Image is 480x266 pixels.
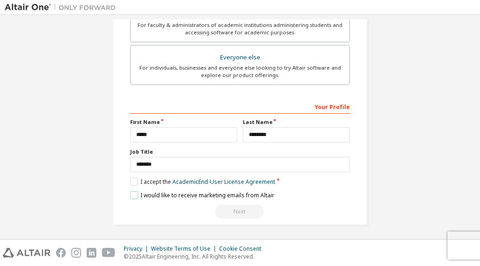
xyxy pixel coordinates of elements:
label: First Name [130,118,237,126]
label: Job Title [130,148,350,156]
div: Provide a valid email to continue [130,205,350,219]
div: Privacy [124,245,151,253]
label: Last Name [243,118,350,126]
img: altair_logo.svg [3,248,51,258]
img: youtube.svg [102,248,115,258]
label: I accept the [130,178,275,186]
div: Your Profile [130,99,350,114]
p: © 2025 Altair Engineering, Inc. All Rights Reserved. [124,253,267,260]
div: Website Terms of Use [151,245,219,253]
div: For faculty & administrators of academic institutions administering students and accessing softwa... [136,21,344,36]
div: Cookie Consent [219,245,267,253]
img: instagram.svg [71,248,81,258]
a: Academic End-User License Agreement [172,178,275,186]
img: linkedin.svg [87,248,96,258]
label: I would like to receive marketing emails from Altair [130,191,274,199]
img: Altair One [5,3,120,12]
img: facebook.svg [56,248,66,258]
div: For individuals, businesses and everyone else looking to try Altair software and explore our prod... [136,64,344,79]
div: Everyone else [136,51,344,64]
